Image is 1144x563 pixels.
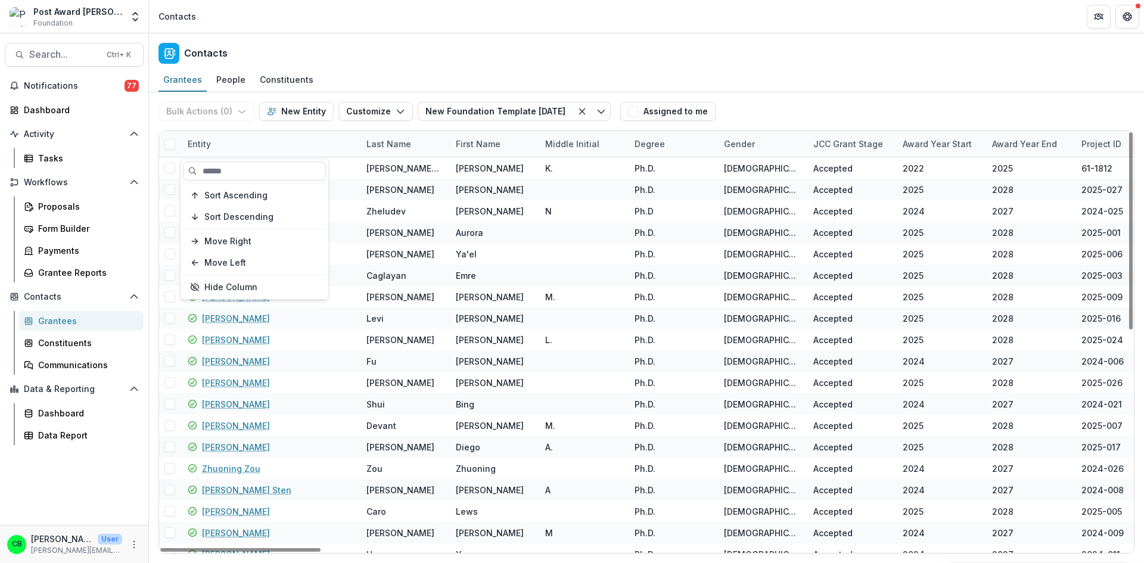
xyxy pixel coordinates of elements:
a: Data Report [19,425,144,445]
div: [DEMOGRAPHIC_DATA] [724,248,799,260]
div: Ph.D. [635,548,655,561]
div: [DEMOGRAPHIC_DATA] [724,269,799,282]
div: 2024 [903,355,925,368]
div: Accepted [813,162,853,175]
div: 2025-009 [1081,291,1123,303]
button: Bulk Actions (0) [158,102,254,121]
div: Project ID [1074,138,1129,150]
div: [DEMOGRAPHIC_DATA] [724,162,799,175]
button: Assigned to me [620,102,716,121]
div: Ph.D. [635,462,655,475]
div: [DEMOGRAPHIC_DATA] [724,462,799,475]
div: Zheludev [366,205,406,217]
div: Award Year Start [896,131,985,157]
div: 2025 [903,312,924,325]
div: [PERSON_NAME] [456,183,524,196]
button: Open Activity [5,125,144,144]
div: A [545,484,551,496]
a: [PERSON_NAME] [202,398,270,410]
div: Communications [38,359,134,371]
div: Ph.D. [635,269,655,282]
div: 2025 [903,419,924,432]
div: A. [545,441,553,453]
div: Zou [366,462,383,475]
button: Move Right [183,232,326,251]
span: Notifications [24,81,125,91]
div: Grantee Reports [38,266,134,279]
div: Ph.D. [635,441,655,453]
div: Accepted [813,334,853,346]
button: Partners [1087,5,1111,29]
div: Gender [717,138,762,150]
div: [DEMOGRAPHIC_DATA] [724,355,799,368]
div: Shui [366,398,385,410]
div: Accepted [813,484,853,496]
div: Ph.D. [635,377,655,389]
button: Open Workflows [5,173,144,192]
a: Dashboard [19,403,144,423]
div: Grantees [158,71,207,88]
div: Grantees [38,315,134,327]
button: Get Help [1115,5,1139,29]
div: [PERSON_NAME] [456,527,524,539]
div: [PERSON_NAME] [366,441,434,453]
a: Constituents [19,333,144,353]
div: 2028 [992,183,1014,196]
span: Search... [29,49,100,60]
div: Ctrl + K [104,48,133,61]
h2: Contacts [184,48,228,59]
div: 2028 [992,377,1014,389]
a: [PERSON_NAME] [202,312,270,325]
div: JCC Grant Stage [806,138,890,150]
div: 2025-007 [1081,419,1123,432]
button: Search... [5,43,144,67]
div: [PERSON_NAME] [366,291,434,303]
div: Ph.D. [635,291,655,303]
div: Accepted [813,377,853,389]
div: Degree [627,131,717,157]
div: Payments [38,244,134,257]
div: Hu [366,548,378,561]
div: Award Year End [985,131,1074,157]
div: 2025-016 [1081,312,1121,325]
div: Ph.D. [635,183,655,196]
div: Last Name [359,131,449,157]
a: [PERSON_NAME] [202,355,270,368]
div: [PERSON_NAME] [366,183,434,196]
div: Accepted [813,312,853,325]
div: [DEMOGRAPHIC_DATA] [724,312,799,325]
div: [DEMOGRAPHIC_DATA] [724,398,799,410]
div: [DEMOGRAPHIC_DATA] [724,183,799,196]
div: Dashboard [38,407,134,419]
div: [PERSON_NAME] [456,484,524,496]
div: Christina Bruno [12,540,22,548]
span: Contacts [24,292,125,302]
a: [PERSON_NAME] [202,377,270,389]
button: Open Contacts [5,287,144,306]
div: 2025-001 [1081,226,1121,239]
div: 2024-025 [1081,205,1123,217]
div: [DEMOGRAPHIC_DATA] [724,205,799,217]
a: Communications [19,355,144,375]
button: Sort Ascending [183,186,326,205]
div: Accepted [813,441,853,453]
div: 2028 [992,312,1014,325]
a: Grantees [158,69,207,92]
button: Customize [338,102,413,121]
div: Last Name [359,138,418,150]
div: [DEMOGRAPHIC_DATA] [724,505,799,518]
a: Zhuoning Zou [202,462,260,475]
div: L. [545,334,552,346]
p: User [98,534,122,545]
div: 2027 [992,205,1014,217]
a: Constituents [255,69,318,92]
div: 2028 [992,248,1014,260]
div: [DEMOGRAPHIC_DATA] [724,334,799,346]
div: Accepted [813,548,853,561]
a: Grantees [19,311,144,331]
div: 2025 [903,183,924,196]
div: 2028 [992,226,1014,239]
div: 2027 [992,398,1014,410]
button: Clear filter [573,102,592,121]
